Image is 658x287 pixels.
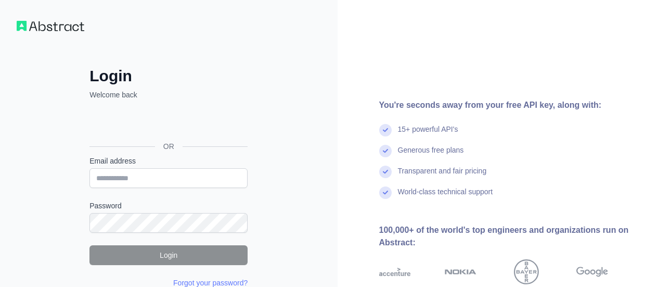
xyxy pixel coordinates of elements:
[398,145,464,166] div: Generous free plans
[398,186,493,207] div: World-class technical support
[89,67,248,85] h2: Login
[379,259,411,284] img: accenture
[379,186,392,199] img: check mark
[576,259,608,284] img: google
[17,21,84,31] img: Workflow
[84,111,251,134] iframe: Sign in with Google Button
[379,224,642,249] div: 100,000+ of the world's top engineers and organizations run on Abstract:
[379,166,392,178] img: check mark
[155,141,183,152] span: OR
[445,259,476,284] img: nokia
[379,124,392,136] img: check mark
[89,90,248,100] p: Welcome back
[89,245,248,265] button: Login
[173,279,248,287] a: Forgot your password?
[514,259,539,284] img: bayer
[398,124,458,145] div: 15+ powerful API's
[379,99,642,111] div: You're seconds away from your free API key, along with:
[398,166,487,186] div: Transparent and fair pricing
[89,156,248,166] label: Email address
[379,145,392,157] img: check mark
[89,201,248,211] label: Password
